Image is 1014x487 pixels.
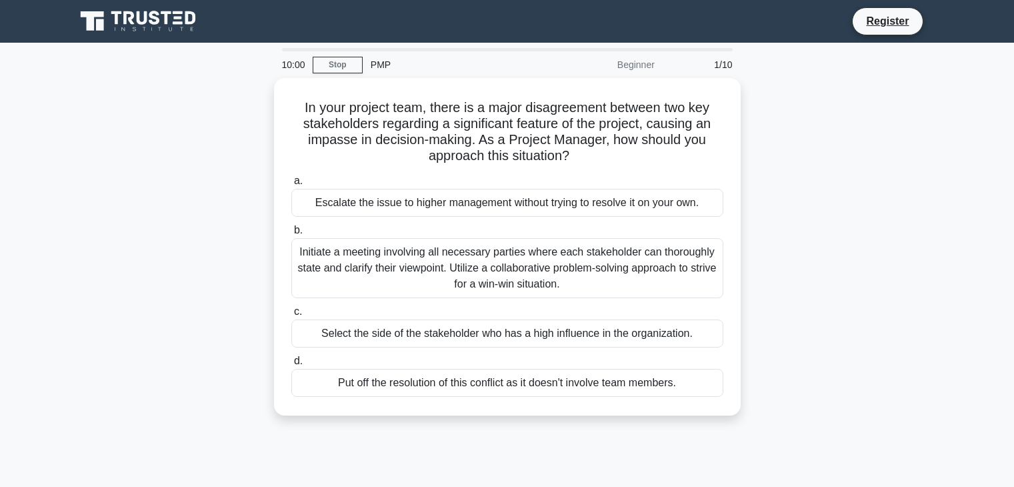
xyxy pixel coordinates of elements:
[291,238,723,298] div: Initiate a meeting involving all necessary parties where each stakeholder can thoroughly state an...
[294,355,303,366] span: d.
[290,99,725,165] h5: In your project team, there is a major disagreement between two key stakeholders regarding a sign...
[363,51,546,78] div: PMP
[274,51,313,78] div: 10:00
[294,306,302,317] span: c.
[546,51,663,78] div: Beginner
[291,189,723,217] div: Escalate the issue to higher management without trying to resolve it on your own.
[858,13,917,29] a: Register
[663,51,741,78] div: 1/10
[313,57,363,73] a: Stop
[291,320,723,348] div: Select the side of the stakeholder who has a high influence in the organization.
[294,224,303,235] span: b.
[291,369,723,397] div: Put off the resolution of this conflict as it doesn't involve team members.
[294,175,303,186] span: a.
